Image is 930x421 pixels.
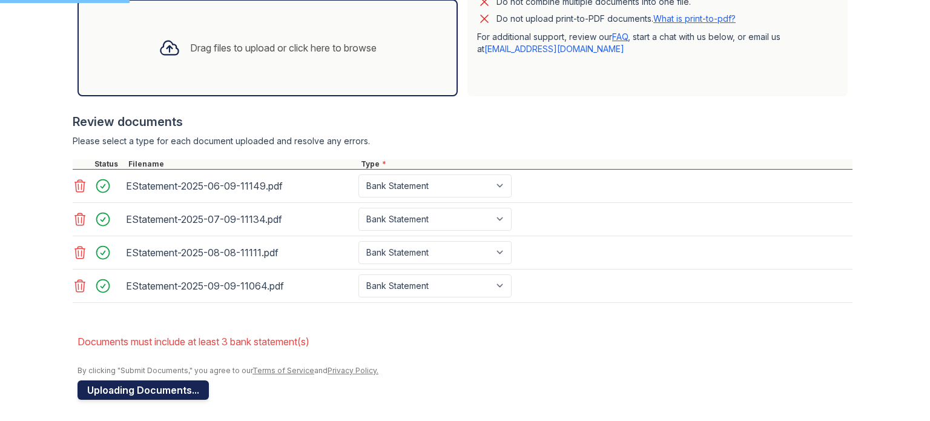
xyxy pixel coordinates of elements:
p: For additional support, review our , start a chat with us below, or email us at [477,31,838,55]
a: What is print-to-pdf? [653,13,736,24]
div: Type [358,159,852,169]
a: [EMAIL_ADDRESS][DOMAIN_NAME] [484,44,624,54]
a: FAQ [612,31,628,42]
div: By clicking "Submit Documents," you agree to our and [77,366,852,376]
div: Filename [126,159,358,169]
div: EStatement-2025-07-09-11134.pdf [126,210,354,229]
div: Please select a type for each document uploaded and resolve any errors. [73,135,852,147]
div: Review documents [73,113,852,130]
div: EStatement-2025-09-09-11064.pdf [126,276,354,296]
div: Drag files to upload or click here to browse [190,41,377,55]
li: Documents must include at least 3 bank statement(s) [77,330,852,354]
div: Status [92,159,126,169]
a: Terms of Service [252,366,314,375]
p: Do not upload print-to-PDF documents. [496,13,736,25]
button: Uploading Documents... [77,380,209,400]
div: EStatement-2025-06-09-11149.pdf [126,176,354,196]
a: Privacy Policy. [328,366,378,375]
div: EStatement-2025-08-08-11111.pdf [126,243,354,262]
